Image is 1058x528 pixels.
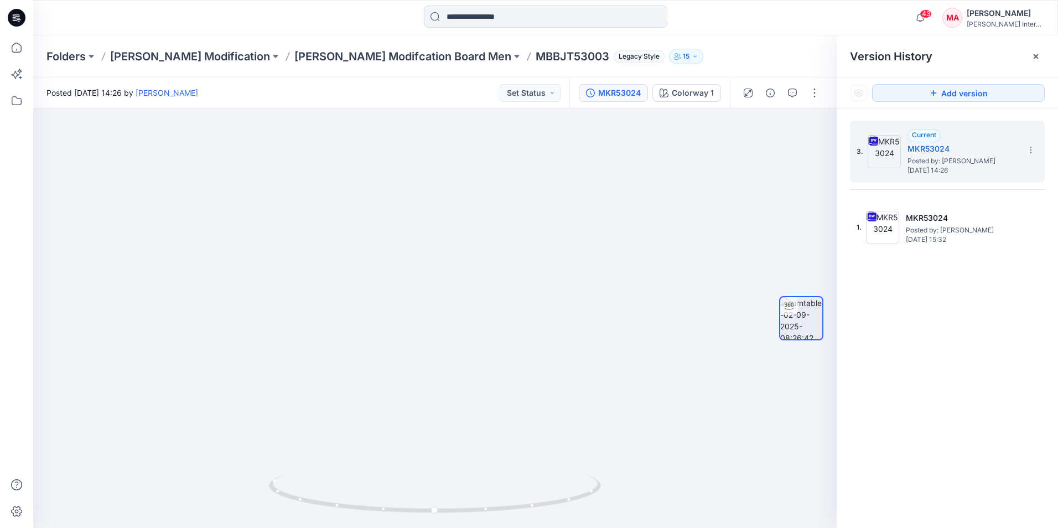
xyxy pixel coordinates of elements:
[652,84,721,102] button: Colorway 1
[136,88,198,97] a: [PERSON_NAME]
[967,20,1044,28] div: [PERSON_NAME] International
[761,84,779,102] button: Details
[683,50,689,63] p: 15
[907,167,1018,174] span: [DATE] 14:26
[920,9,932,18] span: 43
[907,156,1018,167] span: Posted by: Astrid Niegsch
[294,49,511,64] a: [PERSON_NAME] Modifcation Board Men
[850,50,932,63] span: Version History
[872,84,1045,102] button: Add version
[46,87,198,99] span: Posted [DATE] 14:26 by
[850,84,868,102] button: Show Hidden Versions
[942,8,962,28] div: MA
[110,49,270,64] a: [PERSON_NAME] Modification
[967,7,1044,20] div: [PERSON_NAME]
[906,225,1016,236] span: Posted by: Astrid Niegsch
[1031,52,1040,61] button: Close
[672,87,714,99] div: Colorway 1
[536,49,609,64] p: MBBJT53003
[866,211,899,244] img: MKR53024
[614,50,665,63] span: Legacy Style
[780,297,822,339] img: turntable-02-09-2025-08:26:42
[906,211,1016,225] h5: MKR53024
[609,49,665,64] button: Legacy Style
[46,49,86,64] a: Folders
[857,222,862,232] span: 1.
[906,236,1016,244] span: [DATE] 15:32
[598,87,641,99] div: MKR53024
[912,131,936,139] span: Current
[857,147,863,157] span: 3.
[907,142,1018,156] h5: MKR53024
[579,84,648,102] button: MKR53024
[669,49,703,64] button: 15
[868,135,901,168] img: MKR53024
[177,60,694,528] img: eyJhbGciOiJIUzI1NiIsImtpZCI6IjAiLCJzbHQiOiJzZXMiLCJ0eXAiOiJKV1QifQ.eyJkYXRhIjp7InR5cGUiOiJzdG9yYW...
